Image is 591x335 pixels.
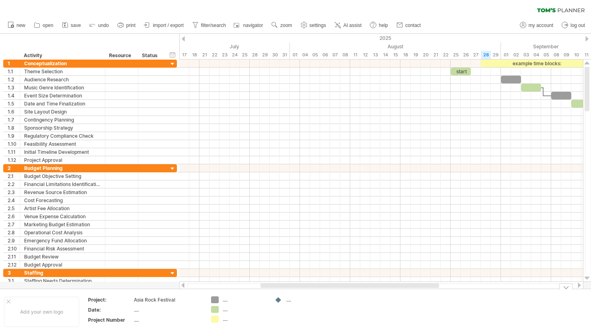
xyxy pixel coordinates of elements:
[410,51,421,59] div: Tuesday, 19 August 2025
[220,51,230,59] div: Wednesday, 23 July 2025
[270,51,280,59] div: Wednesday, 30 July 2025
[310,51,320,59] div: Tuesday, 5 August 2025
[8,60,20,67] div: 1
[559,283,573,290] div: hide legend
[8,76,20,83] div: 1.2
[134,306,201,313] div: ....
[8,277,20,285] div: 3.1
[243,23,263,28] span: navigator
[88,316,132,323] div: Project Number
[24,261,101,269] div: Budget Approval
[24,253,101,261] div: Budget Review
[290,42,501,51] div: August 2025
[232,20,265,31] a: navigator
[380,51,390,59] div: Thursday, 14 August 2025
[230,51,240,59] div: Thursday, 24 July 2025
[8,156,20,164] div: 1.12
[24,84,101,91] div: Music Genre Identification
[394,20,423,31] a: contact
[109,52,133,60] div: Resource
[300,51,310,59] div: Monday, 4 August 2025
[8,253,20,261] div: 2.11
[8,245,20,252] div: 2.10
[126,23,135,28] span: print
[24,52,101,60] div: Activity
[88,296,132,303] div: Project:
[8,172,20,180] div: 2.1
[360,51,370,59] div: Tuesday, 12 August 2025
[269,20,294,31] a: zoom
[179,51,189,59] div: Thursday, 17 July 2025
[551,51,561,59] div: Monday, 8 September 2025
[43,23,53,28] span: open
[24,205,101,212] div: Artist Fee Allocation
[368,20,390,31] a: help
[8,84,20,91] div: 1.3
[24,237,101,244] div: Emergency Fund Allocation
[8,100,20,108] div: 1.5
[541,51,551,59] div: Friday, 5 September 2025
[24,180,101,188] div: Financial Limitations Identification
[8,92,20,99] div: 1.4
[501,51,511,59] div: Monday, 1 September 2025
[223,316,267,323] div: ....
[8,196,20,204] div: 2.4
[8,148,20,156] div: 1.11
[24,156,101,164] div: Project Approval
[370,51,380,59] div: Wednesday, 13 August 2025
[8,116,20,124] div: 1.7
[400,51,410,59] div: Monday, 18 August 2025
[570,23,585,28] span: log out
[32,20,56,31] a: open
[98,23,109,28] span: undo
[16,23,25,28] span: new
[405,23,421,28] span: contact
[481,51,491,59] div: Thursday, 28 August 2025
[421,51,431,59] div: Wednesday, 20 August 2025
[209,51,220,59] div: Tuesday, 22 July 2025
[461,51,471,59] div: Tuesday, 26 August 2025
[8,221,20,228] div: 2.7
[199,51,209,59] div: Monday, 21 July 2025
[24,269,101,277] div: Staffing
[134,296,201,303] div: Asia Rock Festival
[223,296,267,303] div: ....
[24,188,101,196] div: Revenue Source Estimation
[24,229,101,236] div: Operational Cost Analysis
[189,51,199,59] div: Friday, 18 July 2025
[88,306,132,313] div: Date:
[531,51,541,59] div: Thursday, 4 September 2025
[4,297,79,327] div: Add your own logo
[8,140,20,148] div: 1.10
[24,60,101,67] div: Conceptualization
[390,51,400,59] div: Friday, 15 August 2025
[561,51,571,59] div: Tuesday, 9 September 2025
[115,20,138,31] a: print
[521,51,531,59] div: Wednesday, 3 September 2025
[340,51,350,59] div: Friday, 8 August 2025
[491,51,501,59] div: Friday, 29 August 2025
[560,20,587,31] a: log out
[201,23,226,28] span: filter/search
[8,180,20,188] div: 2.2
[8,213,20,220] div: 2.6
[24,164,101,172] div: Budget Planning
[379,23,388,28] span: help
[134,316,201,323] div: ....
[24,172,101,180] div: Budget Objective Setting
[24,277,101,285] div: Staffing Needs Determination
[431,51,441,59] div: Thursday, 21 August 2025
[320,51,330,59] div: Wednesday, 6 August 2025
[24,245,101,252] div: Financial Risk Assessment
[24,196,101,204] div: Cost Forecasting
[8,108,20,116] div: 1.6
[142,20,186,31] a: import / export
[24,213,101,220] div: Venue Expense Calculation
[8,261,20,269] div: 2.12
[24,116,101,124] div: Contingency Planning
[571,51,581,59] div: Wednesday, 10 September 2025
[441,51,451,59] div: Friday, 22 August 2025
[250,51,260,59] div: Monday, 28 July 2025
[350,51,360,59] div: Monday, 11 August 2025
[8,205,20,212] div: 2.5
